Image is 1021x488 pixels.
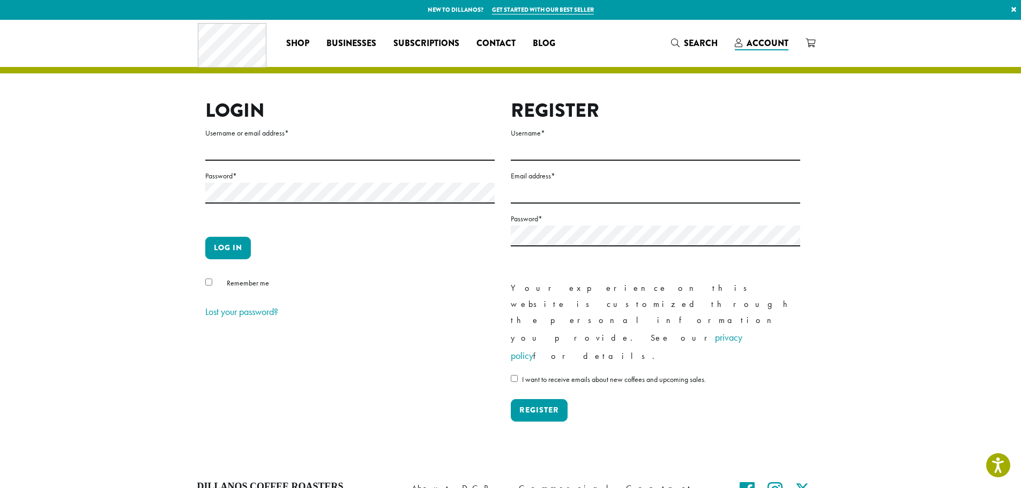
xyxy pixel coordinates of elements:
[522,374,706,384] span: I want to receive emails about new coffees and upcoming sales.
[533,37,555,50] span: Blog
[476,37,516,50] span: Contact
[511,169,800,183] label: Email address
[511,212,800,226] label: Password
[511,331,742,362] a: privacy policy
[492,5,594,14] a: Get started with our best seller
[511,280,800,365] p: Your experience on this website is customized through the personal information you provide. See o...
[393,37,459,50] span: Subscriptions
[205,99,495,122] h2: Login
[662,34,726,52] a: Search
[511,375,518,382] input: I want to receive emails about new coffees and upcoming sales.
[286,37,309,50] span: Shop
[747,37,788,49] span: Account
[511,126,800,140] label: Username
[326,37,376,50] span: Businesses
[205,305,278,318] a: Lost your password?
[278,35,318,52] a: Shop
[511,399,568,422] button: Register
[684,37,718,49] span: Search
[205,169,495,183] label: Password
[205,237,251,259] button: Log in
[227,278,269,288] span: Remember me
[205,126,495,140] label: Username or email address
[511,99,800,122] h2: Register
